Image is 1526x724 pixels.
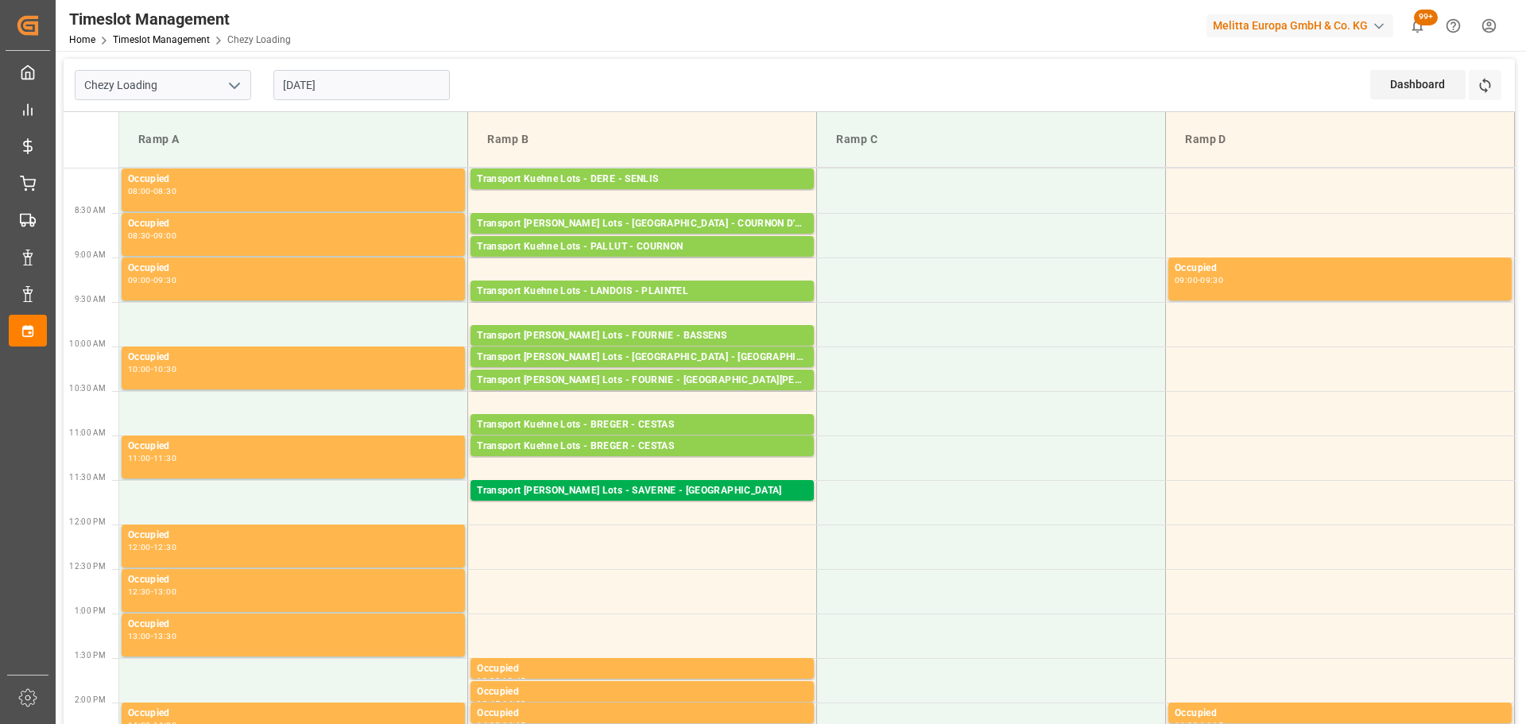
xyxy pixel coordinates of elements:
[273,70,450,100] input: DD-MM-YYYY
[1175,261,1505,277] div: Occupied
[153,232,176,239] div: 09:00
[151,633,153,640] div: -
[151,188,153,195] div: -
[477,389,808,402] div: Pallets: ,TU: 25,City: [GEOGRAPHIC_DATA][PERSON_NAME],Arrival: [DATE] 00:00:00
[477,700,500,707] div: 13:45
[69,428,106,437] span: 11:00 AM
[128,366,151,373] div: 10:00
[151,277,153,284] div: -
[477,677,500,684] div: 13:30
[477,439,808,455] div: Transport Kuehne Lots - BREGER - CESTAS
[128,188,151,195] div: 08:00
[75,250,106,259] span: 9:00 AM
[502,700,525,707] div: 14:00
[481,125,804,154] div: Ramp B
[500,700,502,707] div: -
[477,328,808,344] div: Transport [PERSON_NAME] Lots - FOURNIE - BASSENS
[128,633,151,640] div: 13:00
[222,73,246,98] button: open menu
[151,588,153,595] div: -
[477,188,808,201] div: Pallets: 1,TU: 490,City: [GEOGRAPHIC_DATA],Arrival: [DATE] 00:00:00
[128,544,151,551] div: 12:00
[75,651,106,660] span: 1:30 PM
[477,239,808,255] div: Transport Kuehne Lots - PALLUT - COURNON
[477,483,808,499] div: Transport [PERSON_NAME] Lots - SAVERNE - [GEOGRAPHIC_DATA]
[75,606,106,615] span: 1:00 PM
[151,366,153,373] div: -
[502,677,525,684] div: 13:45
[477,684,808,700] div: Occupied
[1198,277,1200,284] div: -
[477,232,808,246] div: Pallets: 9,TU: 318,City: COURNON D'AUVERGNE,Arrival: [DATE] 00:00:00
[151,232,153,239] div: -
[477,172,808,188] div: Transport Kuehne Lots - DERE - SENLIS
[1414,10,1438,25] span: 99+
[128,439,459,455] div: Occupied
[477,366,808,379] div: Pallets: ,TU: 70,City: [GEOGRAPHIC_DATA],Arrival: [DATE] 00:00:00
[128,706,459,722] div: Occupied
[69,473,106,482] span: 11:30 AM
[128,232,151,239] div: 08:30
[477,344,808,358] div: Pallets: 4,TU: ,City: [GEOGRAPHIC_DATA],Arrival: [DATE] 00:00:00
[477,455,808,468] div: Pallets: 1,TU: 256,City: [GEOGRAPHIC_DATA],Arrival: [DATE] 00:00:00
[153,188,176,195] div: 08:30
[69,34,95,45] a: Home
[153,544,176,551] div: 12:30
[132,125,455,154] div: Ramp A
[477,433,808,447] div: Pallets: 1,TU: 214,City: [GEOGRAPHIC_DATA],Arrival: [DATE] 00:00:00
[69,384,106,393] span: 10:30 AM
[477,499,808,513] div: Pallets: 1,TU: ,City: [GEOGRAPHIC_DATA],Arrival: [DATE] 00:00:00
[128,588,151,595] div: 12:30
[500,677,502,684] div: -
[830,125,1152,154] div: Ramp C
[151,544,153,551] div: -
[1175,277,1198,284] div: 09:00
[1175,706,1505,722] div: Occupied
[1206,14,1393,37] div: Melitta Europa GmbH & Co. KG
[1179,125,1501,154] div: Ramp D
[75,695,106,704] span: 2:00 PM
[477,284,808,300] div: Transport Kuehne Lots - LANDOIS - PLAINTEL
[477,300,808,313] div: Pallets: 5,TU: 742,City: [GEOGRAPHIC_DATA],Arrival: [DATE] 00:00:00
[69,7,291,31] div: Timeslot Management
[128,216,459,232] div: Occupied
[128,455,151,462] div: 11:00
[75,295,106,304] span: 9:30 AM
[153,455,176,462] div: 11:30
[128,572,459,588] div: Occupied
[477,417,808,433] div: Transport Kuehne Lots - BREGER - CESTAS
[128,617,459,633] div: Occupied
[128,350,459,366] div: Occupied
[153,588,176,595] div: 13:00
[477,255,808,269] div: Pallets: 4,TU: 617,City: [GEOGRAPHIC_DATA],Arrival: [DATE] 00:00:00
[113,34,210,45] a: Timeslot Management
[128,261,459,277] div: Occupied
[477,706,808,722] div: Occupied
[477,373,808,389] div: Transport [PERSON_NAME] Lots - FOURNIE - [GEOGRAPHIC_DATA][PERSON_NAME]
[1400,8,1435,44] button: show 100 new notifications
[153,366,176,373] div: 10:30
[1206,10,1400,41] button: Melitta Europa GmbH & Co. KG
[1370,70,1466,99] div: Dashboard
[128,528,459,544] div: Occupied
[1435,8,1471,44] button: Help Center
[1200,277,1223,284] div: 09:30
[477,661,808,677] div: Occupied
[153,277,176,284] div: 09:30
[69,562,106,571] span: 12:30 PM
[69,517,106,526] span: 12:00 PM
[477,350,808,366] div: Transport [PERSON_NAME] Lots - [GEOGRAPHIC_DATA] - [GEOGRAPHIC_DATA]
[75,206,106,215] span: 8:30 AM
[477,216,808,232] div: Transport [PERSON_NAME] Lots - [GEOGRAPHIC_DATA] - COURNON D'AUVERGNE
[128,172,459,188] div: Occupied
[75,70,251,100] input: Type to search/select
[153,633,176,640] div: 13:30
[69,339,106,348] span: 10:00 AM
[151,455,153,462] div: -
[128,277,151,284] div: 09:00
